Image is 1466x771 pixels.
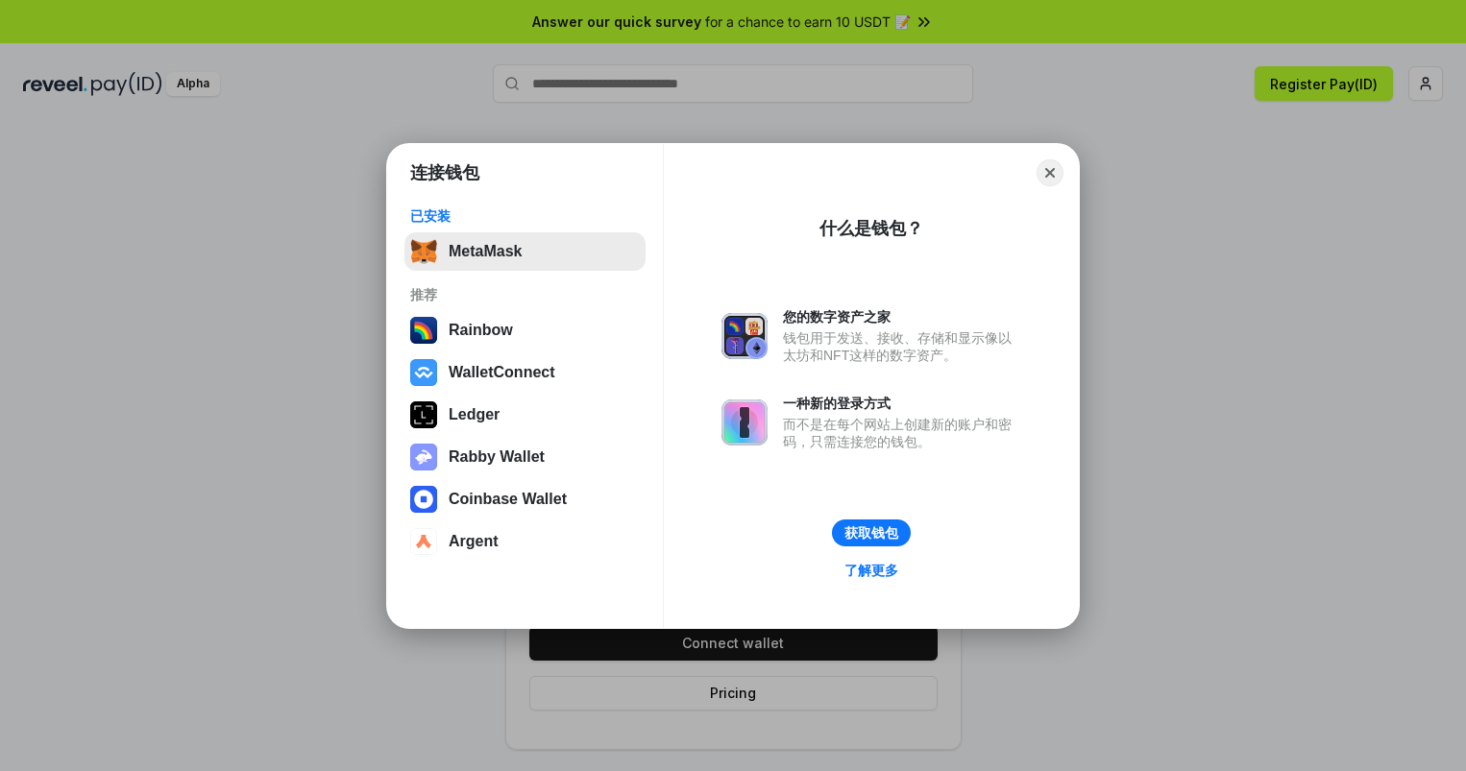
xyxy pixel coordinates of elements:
div: Coinbase Wallet [449,491,567,508]
div: Argent [449,533,499,550]
img: svg+xml,%3Csvg%20width%3D%22120%22%20height%3D%22120%22%20viewBox%3D%220%200%20120%20120%22%20fil... [410,317,437,344]
div: 钱包用于发送、接收、存储和显示像以太坊和NFT这样的数字资产。 [783,329,1021,364]
button: Argent [404,522,646,561]
button: Close [1037,159,1063,186]
img: svg+xml,%3Csvg%20xmlns%3D%22http%3A%2F%2Fwww.w3.org%2F2000%2Fsvg%22%20fill%3D%22none%22%20viewBox... [721,313,768,359]
button: Rabby Wallet [404,438,646,476]
img: svg+xml,%3Csvg%20fill%3D%22none%22%20height%3D%2233%22%20viewBox%3D%220%200%2035%2033%22%20width%... [410,238,437,265]
div: Rabby Wallet [449,448,545,466]
img: svg+xml,%3Csvg%20width%3D%2228%22%20height%3D%2228%22%20viewBox%3D%220%200%2028%2028%22%20fill%3D... [410,528,437,555]
a: 了解更多 [833,558,910,583]
button: MetaMask [404,232,646,271]
button: Coinbase Wallet [404,480,646,518]
button: Rainbow [404,311,646,349]
div: Ledger [449,406,500,423]
div: 获取钱包 [844,524,898,542]
div: 什么是钱包？ [819,217,923,240]
img: svg+xml,%3Csvg%20xmlns%3D%22http%3A%2F%2Fwww.w3.org%2F2000%2Fsvg%22%20width%3D%2228%22%20height%3... [410,401,437,428]
img: svg+xml,%3Csvg%20width%3D%2228%22%20height%3D%2228%22%20viewBox%3D%220%200%2028%2028%22%20fill%3D... [410,486,437,513]
div: 一种新的登录方式 [783,395,1021,412]
img: svg+xml,%3Csvg%20xmlns%3D%22http%3A%2F%2Fwww.w3.org%2F2000%2Fsvg%22%20fill%3D%22none%22%20viewBox... [721,399,768,446]
button: 获取钱包 [832,519,911,546]
div: WalletConnect [449,364,555,381]
img: svg+xml,%3Csvg%20width%3D%2228%22%20height%3D%2228%22%20viewBox%3D%220%200%2028%2028%22%20fill%3D... [410,359,437,386]
div: 您的数字资产之家 [783,308,1021,325]
div: 而不是在每个网站上创建新的账户和密码，只需连接您的钱包。 [783,416,1021,450]
div: MetaMask [449,243,522,260]
button: WalletConnect [404,353,646,392]
h1: 连接钱包 [410,161,479,184]
div: 了解更多 [844,562,898,579]
button: Ledger [404,396,646,434]
div: 推荐 [410,286,640,303]
div: Rainbow [449,322,513,339]
div: 已安装 [410,207,640,225]
img: svg+xml,%3Csvg%20xmlns%3D%22http%3A%2F%2Fwww.w3.org%2F2000%2Fsvg%22%20fill%3D%22none%22%20viewBox... [410,444,437,470]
